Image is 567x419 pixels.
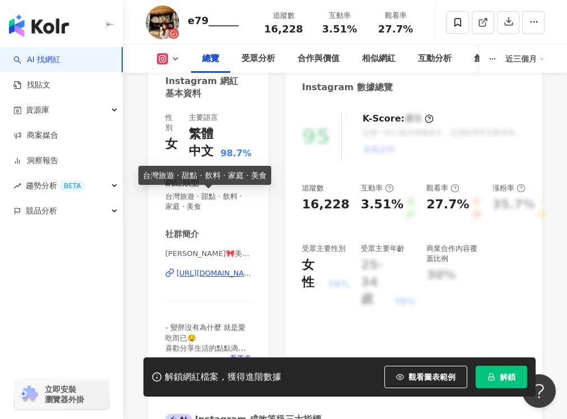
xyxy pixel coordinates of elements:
div: 觀看率 [374,10,417,21]
div: 受眾主要年齡 [361,244,405,254]
div: e79______ [188,13,239,27]
div: 受眾主要性別 [302,244,346,254]
img: KOL Avatar [146,6,179,39]
div: 女 [165,136,178,153]
div: 女性 [302,257,326,291]
div: 追蹤數 [262,10,305,21]
span: 台灣旅遊 · 甜點 · 飲料 · 家庭 · 美食 [165,192,252,212]
button: 解鎖 [476,366,527,388]
div: 相似網紅 [362,52,396,66]
a: 商案媒合 [13,130,58,141]
div: 合作與價值 [298,52,340,66]
div: BETA [59,180,85,192]
div: Instagram 數據總覽 [302,81,393,94]
span: 趨勢分析 [26,173,85,198]
div: 創作內容分析 [474,52,524,66]
img: logo [9,15,69,37]
div: 互動率 [361,183,394,193]
div: 互動分析 [418,52,452,66]
div: 總覽 [202,52,219,66]
span: rise [13,182,21,190]
a: chrome extension立即安裝 瀏覽器外掛 [15,379,109,409]
span: 解鎖 [500,373,515,381]
div: 漲粉率 [492,183,526,193]
span: 看更多 [230,353,252,364]
a: 找貼文 [13,80,50,91]
div: 解鎖網紅檔案，獲得進階數據 [165,371,281,383]
div: 性別 [165,113,178,133]
span: [PERSON_NAME]🎀美食旅遊｜台中美食🫶🏻 | e79______ [165,249,252,259]
span: lock [487,373,495,381]
span: 觀看圖表範例 [408,373,456,381]
a: searchAI 找網紅 [13,54,61,66]
a: 洞察報告 [13,155,58,166]
div: 27.7% [426,196,469,221]
div: 社群簡介 [165,229,199,240]
div: Instagram 網紅基本資料 [165,75,246,100]
img: chrome extension [18,385,40,403]
div: 互動率 [318,10,361,21]
div: [URL][DOMAIN_NAME] [176,268,252,278]
span: 27.7% [378,24,413,35]
div: 商業合作內容覆蓋比例 [426,244,481,264]
button: 觀看圖表範例 [384,366,467,388]
span: 立即安裝 瀏覽器外掛 [45,384,84,404]
div: 追蹤數 [302,183,324,193]
span: 98.7% [220,147,252,160]
a: [URL][DOMAIN_NAME] [165,268,252,278]
div: K-Score : [362,113,434,125]
div: 繁體中文 [189,125,217,160]
span: 3.51% [322,24,357,35]
span: 競品分析 [26,198,57,224]
div: 近三個月 [505,50,545,68]
span: 16,228 [264,23,303,35]
div: 16,228 [302,196,350,213]
div: 受眾分析 [241,52,275,66]
span: 資源庫 [26,97,49,123]
div: 台灣旅遊 · 甜點 · 飲料 · 家庭 · 美食 [138,166,271,185]
div: 主要語言 [189,113,218,123]
div: 3.51% [361,196,403,221]
div: 觀看率 [426,183,459,193]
